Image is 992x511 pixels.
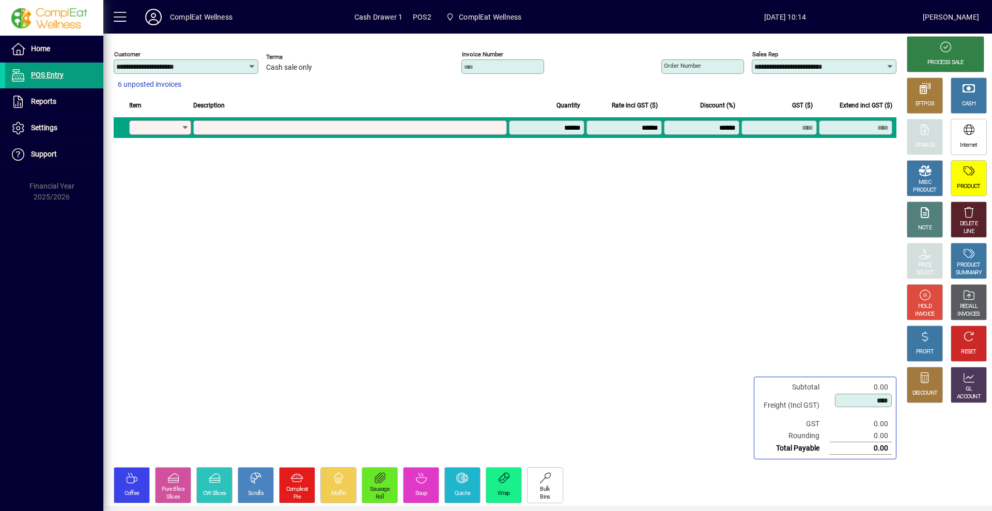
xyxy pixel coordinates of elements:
div: SUMMARY [956,269,982,277]
span: Terms [266,54,328,60]
td: 0.00 [830,442,892,455]
a: Settings [5,115,103,141]
div: Sausage [370,486,390,493]
div: Slices [166,493,180,501]
a: Reports [5,89,103,115]
mat-label: Customer [114,51,141,58]
div: CASH [962,100,975,108]
span: Item [129,100,142,111]
div: Quiche [455,490,471,498]
span: ComplEat Wellness [459,9,521,25]
td: Rounding [758,430,830,442]
div: PROFIT [916,348,934,356]
div: MISC [919,179,931,187]
div: SELECT [916,269,934,277]
div: [PERSON_NAME] [923,9,979,25]
div: Pie [293,493,301,501]
div: Coffee [125,490,139,498]
div: RESET [961,348,977,356]
div: PRODUCT [957,261,980,269]
span: Rate incl GST ($) [612,100,658,111]
div: PRICE [918,261,932,269]
div: PROCESS SALE [927,59,964,67]
div: Wrap [498,490,509,498]
a: Home [5,36,103,62]
span: GST ($) [792,100,813,111]
div: Pure Bliss [162,486,184,493]
div: ComplEat Wellness [170,9,233,25]
span: Cash sale only [266,64,312,72]
div: PRODUCT [913,187,936,194]
span: Home [31,44,50,53]
span: Quantity [556,100,580,111]
td: 0.00 [830,381,892,393]
td: 0.00 [830,418,892,430]
td: GST [758,418,830,430]
button: 6 unposted invoices [114,75,185,94]
span: [DATE] 10:14 [647,9,923,25]
div: NOTE [918,224,932,232]
div: INVOICES [957,311,980,318]
span: POS Entry [31,71,64,79]
span: Reports [31,97,56,105]
mat-label: Sales rep [752,51,778,58]
mat-label: Invoice number [462,51,503,58]
div: Roll [376,493,384,501]
span: 6 unposted invoices [118,79,181,90]
div: INVOICE [915,311,934,318]
div: Muffin [331,490,346,498]
div: PRODUCT [957,183,980,191]
div: CW Slices [203,490,226,498]
td: Subtotal [758,381,830,393]
mat-label: Order number [664,62,701,69]
div: LINE [964,228,974,236]
span: Settings [31,123,57,132]
div: GL [966,385,972,393]
div: Scrolls [248,490,263,498]
span: Description [193,100,225,111]
span: Discount (%) [700,100,735,111]
div: ACCOUNT [957,393,981,401]
a: Support [5,142,103,167]
td: Freight (Incl GST) [758,393,830,418]
div: DELETE [960,220,978,228]
span: Support [31,150,57,158]
div: RECALL [960,303,978,311]
span: Extend incl GST ($) [840,100,892,111]
td: Total Payable [758,442,830,455]
div: Soup [415,490,427,498]
div: CHARGE [915,142,935,149]
button: Profile [137,8,170,26]
div: HOLD [918,303,932,311]
span: Cash Drawer 1 [354,9,402,25]
div: Compleat [286,486,308,493]
div: Bulk [540,486,550,493]
div: DISCOUNT [912,390,937,397]
div: EFTPOS [916,100,935,108]
span: ComplEat Wellness [442,8,525,26]
span: POS2 [413,9,431,25]
td: 0.00 [830,430,892,442]
div: Bins [540,493,550,501]
div: Internet [960,142,977,149]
